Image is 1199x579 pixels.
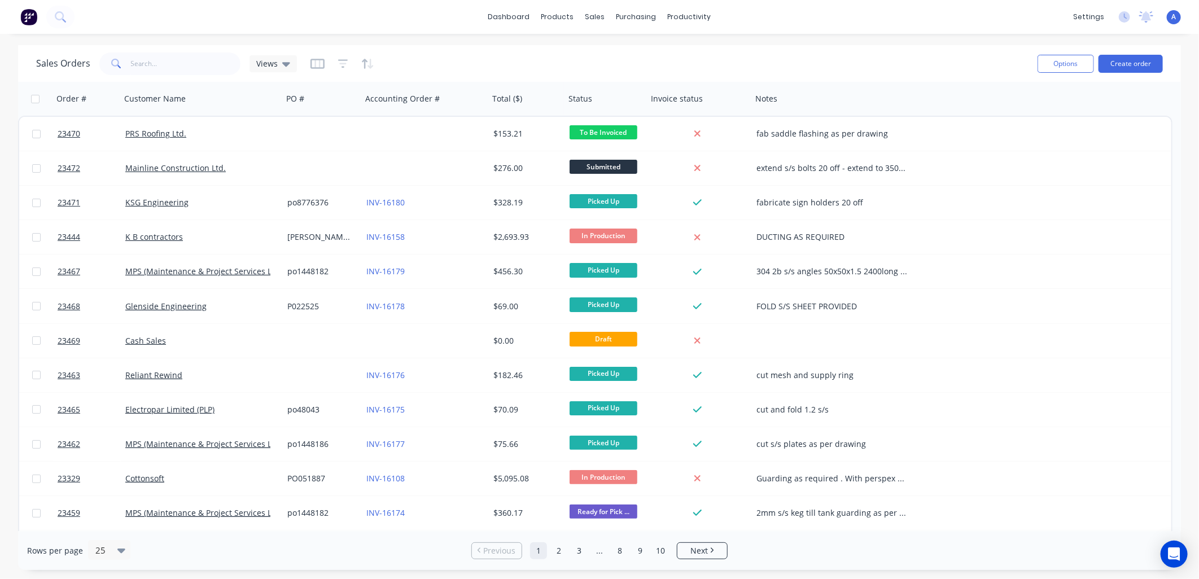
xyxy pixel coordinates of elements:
span: Picked Up [570,367,637,381]
input: Search... [131,52,241,75]
div: $276.00 [493,163,557,174]
div: Invoice status [651,93,703,104]
a: PRS Roofing Ltd. [125,128,186,139]
div: 304 2b s/s angles 50x50x1.5 2400long x12 [756,266,909,277]
div: $0.00 [493,335,557,346]
span: 23468 [58,301,80,312]
div: PO051887 [287,473,354,484]
a: 23468 [58,289,125,323]
div: Order # [56,93,86,104]
div: Total ($) [492,93,522,104]
span: Picked Up [570,263,637,277]
span: 23465 [58,404,80,415]
div: cut mesh and supply ring [756,370,909,381]
div: $70.09 [493,404,557,415]
span: In Production [570,470,637,484]
div: Guarding as required . With perspex and powder coated [756,473,909,484]
span: Next [690,545,708,556]
a: INV-16175 [366,404,405,415]
a: Cottonsoft [125,473,164,484]
div: po1448182 [287,266,354,277]
span: Draft [570,332,637,346]
a: 23467 [58,255,125,288]
div: $153.21 [493,128,557,139]
span: 23470 [58,128,80,139]
a: INV-16158 [366,231,405,242]
a: 23471 [58,186,125,220]
a: 23472 [58,151,125,185]
span: Picked Up [570,436,637,450]
div: productivity [662,8,717,25]
div: fab saddle flashing as per drawing [756,128,909,139]
a: K B contractors [125,231,183,242]
a: INV-16179 [366,266,405,277]
a: Page 3 [571,542,588,559]
div: cut and fold 1.2 s/s [756,404,909,415]
div: DUCTING AS REQUIRED [756,231,909,243]
span: 23472 [58,163,80,174]
a: INV-16108 [366,473,405,484]
div: extend s/s bolts 20 off - extend to 350mm long. s/s threaded rod supplied. [756,163,909,174]
a: INV-16180 [366,197,405,208]
div: $5,095.08 [493,473,557,484]
div: $328.19 [493,197,557,208]
div: [PERSON_NAME] concrete E/T 8693738 [287,231,354,243]
a: 23463 [58,358,125,392]
span: Picked Up [570,297,637,312]
a: 23329 [58,462,125,495]
a: MPS (Maintenance & Project Services Ltd) [125,266,282,277]
div: FOLD S/S SHEET PROVIDED [756,301,909,312]
div: po8776376 [287,197,354,208]
span: 23462 [58,438,80,450]
a: Page 9 [632,542,649,559]
div: sales [580,8,611,25]
div: $456.30 [493,266,557,277]
a: MPS (Maintenance & Project Services Ltd) [125,438,282,449]
span: Ready for Pick ... [570,505,637,519]
a: Page 8 [611,542,628,559]
div: po48043 [287,404,354,415]
span: 23329 [58,473,80,484]
button: Create order [1099,55,1163,73]
div: fabricate sign holders 20 off [756,197,909,208]
a: 23465 [58,393,125,427]
div: $69.00 [493,301,557,312]
div: cut s/s plates as per drawing [756,438,909,450]
div: Status [568,93,592,104]
div: Customer Name [124,93,186,104]
img: Factory [20,8,37,25]
span: 23463 [58,370,80,381]
a: Page 10 [652,542,669,559]
div: 2mm s/s keg till tank guarding as per drawing [756,507,909,519]
div: PO # [286,93,304,104]
ul: Pagination [467,542,732,559]
a: Page 2 [550,542,567,559]
span: 23469 [58,335,80,346]
a: INV-16177 [366,438,405,449]
div: po1448182 [287,507,354,519]
a: Page 1 is your current page [530,542,547,559]
span: Previous [484,545,516,556]
span: In Production [570,229,637,243]
span: To Be Invoiced [570,125,637,139]
div: Open Intercom Messenger [1161,541,1188,568]
a: Reliant Rewind [125,370,182,380]
span: Picked Up [570,194,637,208]
a: Cash Sales [125,335,166,346]
div: $360.17 [493,507,557,519]
a: Mainline Construction Ltd. [125,163,226,173]
a: Electropar Limited (PLP) [125,404,215,415]
span: Views [256,58,278,69]
span: Rows per page [27,545,83,556]
div: settings [1067,8,1110,25]
a: 23444 [58,220,125,254]
span: 23471 [58,197,80,208]
a: Previous page [472,545,522,556]
a: 23469 [58,324,125,358]
span: 23444 [58,231,80,243]
a: INV-16176 [366,370,405,380]
div: $2,693.93 [493,231,557,243]
a: 23459 [58,496,125,530]
button: Options [1038,55,1094,73]
span: Picked Up [570,401,637,415]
